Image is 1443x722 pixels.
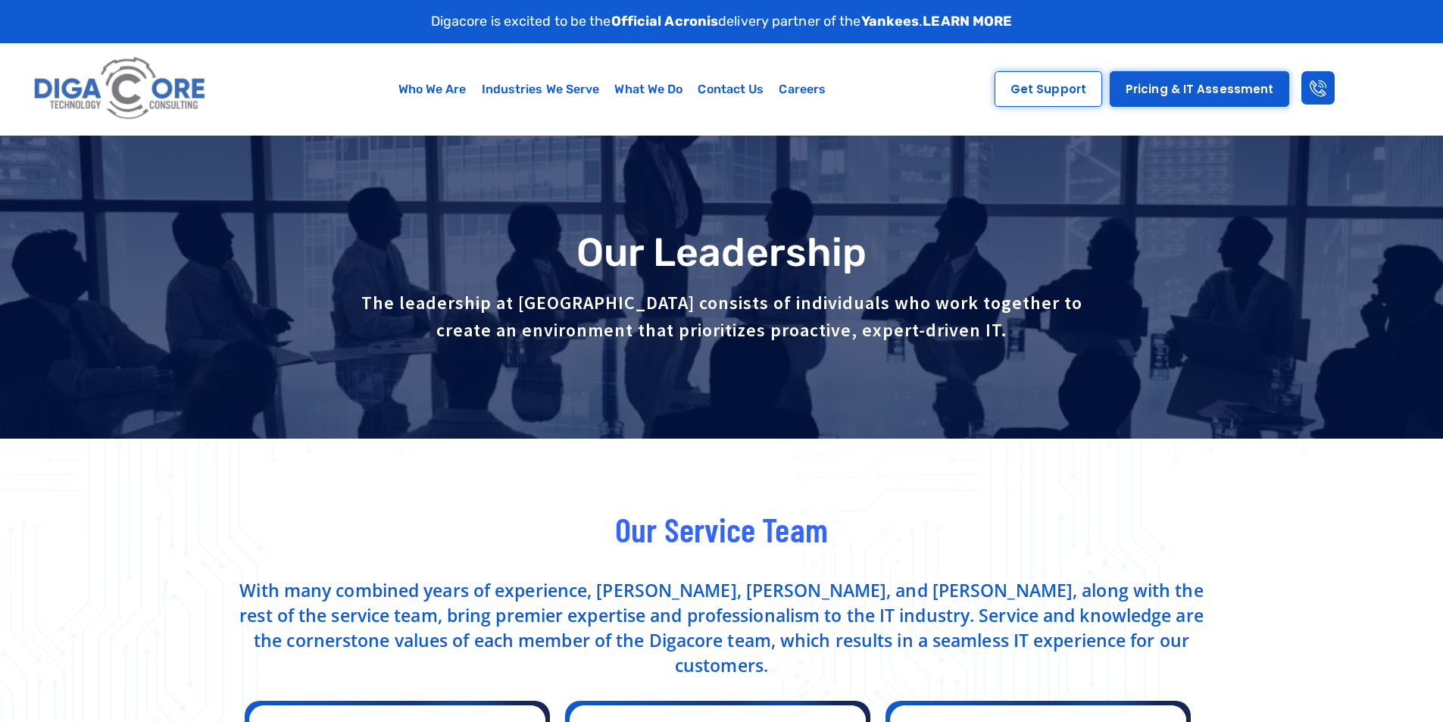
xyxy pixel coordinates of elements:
a: Careers [771,72,833,107]
a: What We Do [607,72,690,107]
strong: Yankees [861,13,920,30]
a: LEARN MORE [923,13,1012,30]
span: Our Service Team [615,508,828,549]
a: Contact Us [690,72,771,107]
p: With many combined years of experience, [PERSON_NAME], [PERSON_NAME], and [PERSON_NAME], along wi... [237,578,1207,678]
span: Get Support [1010,83,1086,95]
h1: Our Leadership [237,231,1207,274]
p: Digacore is excited to be the delivery partner of the . [431,11,1013,32]
nav: Menu [284,72,941,107]
a: Get Support [995,71,1102,107]
a: Industries We Serve [474,72,607,107]
a: Pricing & IT Assessment [1110,71,1289,107]
span: Pricing & IT Assessment [1126,83,1273,95]
img: Digacore logo 1 [30,51,211,127]
strong: Official Acronis [611,13,719,30]
p: The leadership at [GEOGRAPHIC_DATA] consists of individuals who work together to create an enviro... [358,289,1085,344]
a: Who We Are [391,72,474,107]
